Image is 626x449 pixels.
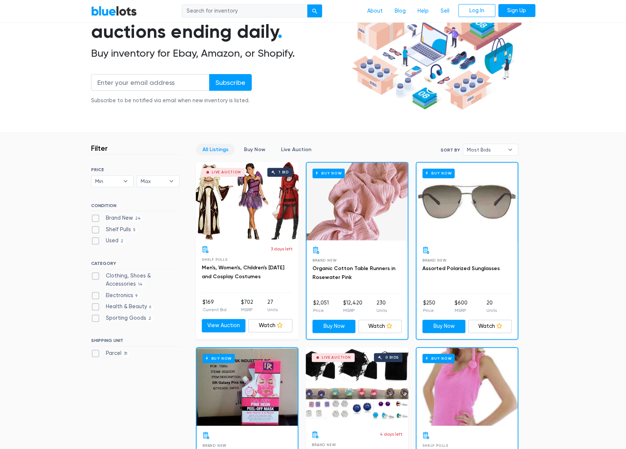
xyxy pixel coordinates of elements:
[422,258,446,262] span: Brand New
[313,307,329,314] p: Price
[241,298,253,313] li: $702
[423,307,435,314] p: Price
[278,20,282,43] span: .
[313,299,329,314] li: $2,051
[91,314,154,322] label: Sporting Goods
[202,319,246,332] a: View Auction
[498,4,535,17] a: Sign Up
[91,338,180,346] h6: SHIPPING UNIT
[91,203,180,211] h6: CONDITION
[380,431,402,438] p: 4 days left
[238,144,272,155] a: Buy Now
[91,292,140,300] label: Electronics
[212,170,241,174] div: Live Auction
[486,299,497,314] li: 20
[454,307,467,314] p: MSRP
[202,354,235,363] h6: Buy Now
[91,349,130,357] label: Parcel
[361,4,389,18] a: About
[248,319,292,332] a: Watch
[91,144,108,153] h3: Filter
[343,299,362,314] li: $12,420
[133,216,143,222] span: 24
[91,237,126,245] label: Used
[343,307,362,314] p: MSRP
[271,246,292,252] p: 3 days left
[312,258,337,262] span: Brand New
[133,293,140,299] span: 9
[416,163,518,240] a: Buy Now
[202,306,227,313] p: Current Bid
[322,356,351,359] div: Live Auction
[307,163,408,240] a: Buy Now
[412,4,435,18] a: Help
[423,299,435,314] li: $250
[416,348,518,426] a: Buy Now
[91,97,252,105] div: Subscribe to be notified via email when new inventory is listed.
[91,167,180,172] h6: PRICE
[306,347,408,425] a: Live Auction 0 bids
[164,176,179,187] b: ▾
[358,320,402,333] a: Watch
[312,169,345,178] h6: Buy Now
[267,298,278,313] li: 27
[91,303,154,311] label: Health & Beauty
[241,306,253,313] p: MSRP
[486,307,497,314] p: Units
[422,354,455,363] h6: Buy Now
[196,162,298,240] a: Live Auction 1 bid
[279,170,289,174] div: 1 bid
[422,320,466,333] a: Buy Now
[385,356,399,359] div: 0 bids
[118,239,126,245] span: 2
[196,144,235,155] a: All Listings
[467,144,504,155] span: Most Bids
[267,306,278,313] p: Units
[197,348,298,426] a: Buy Now
[91,272,180,288] label: Clothing, Shoes & Accessories
[202,265,284,280] a: Men's, Women's, Children's [DATE] and Cosplay Costumes
[312,443,336,447] span: Brand New
[91,261,180,269] h6: CATEGORY
[131,227,138,233] span: 5
[422,169,455,178] h6: Buy Now
[91,214,143,222] label: Brand New
[468,320,512,333] a: Watch
[275,144,318,155] a: Live Auction
[502,144,518,155] b: ▾
[209,74,252,91] input: Subscribe
[118,176,133,187] b: ▾
[95,176,120,187] span: Min
[147,304,154,310] span: 6
[91,47,349,60] h2: Buy inventory for Ebay, Amazon, or Shopify.
[376,307,387,314] p: Units
[458,4,495,17] a: Log In
[91,74,210,91] input: Enter your email address
[389,4,412,18] a: Blog
[141,176,165,187] span: Max
[146,316,154,322] span: 2
[202,298,227,313] li: $169
[422,443,448,448] span: Shelf Pulls
[441,147,460,153] label: Sort By
[202,257,228,262] span: Shelf Pulls
[136,282,145,287] span: 14
[91,6,137,16] a: BlueLots
[435,4,455,18] a: Sell
[202,443,227,448] span: Brand New
[312,320,356,333] a: Buy Now
[422,265,500,272] a: Assorted Polarized Sunglasses
[182,4,308,18] input: Search for inventory
[376,299,387,314] li: 230
[454,299,467,314] li: $600
[121,351,130,357] span: 31
[312,265,395,280] a: Organic Cotton Table Runners in Rosewater Pink
[91,226,138,234] label: Shelf Pulls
